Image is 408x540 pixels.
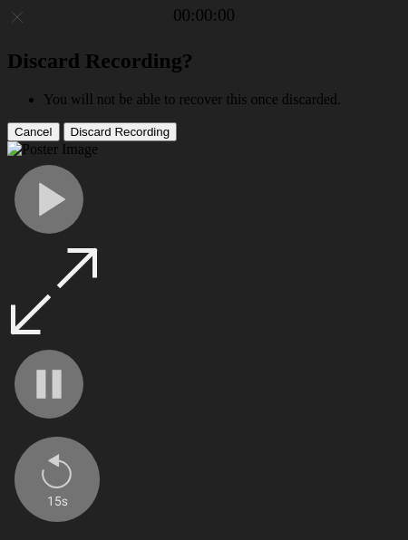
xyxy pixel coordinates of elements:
button: Discard Recording [63,122,178,141]
li: You will not be able to recover this once discarded. [44,92,401,108]
a: 00:00:00 [173,5,235,25]
h2: Discard Recording? [7,49,401,73]
img: Poster Image [7,141,98,158]
button: Cancel [7,122,60,141]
